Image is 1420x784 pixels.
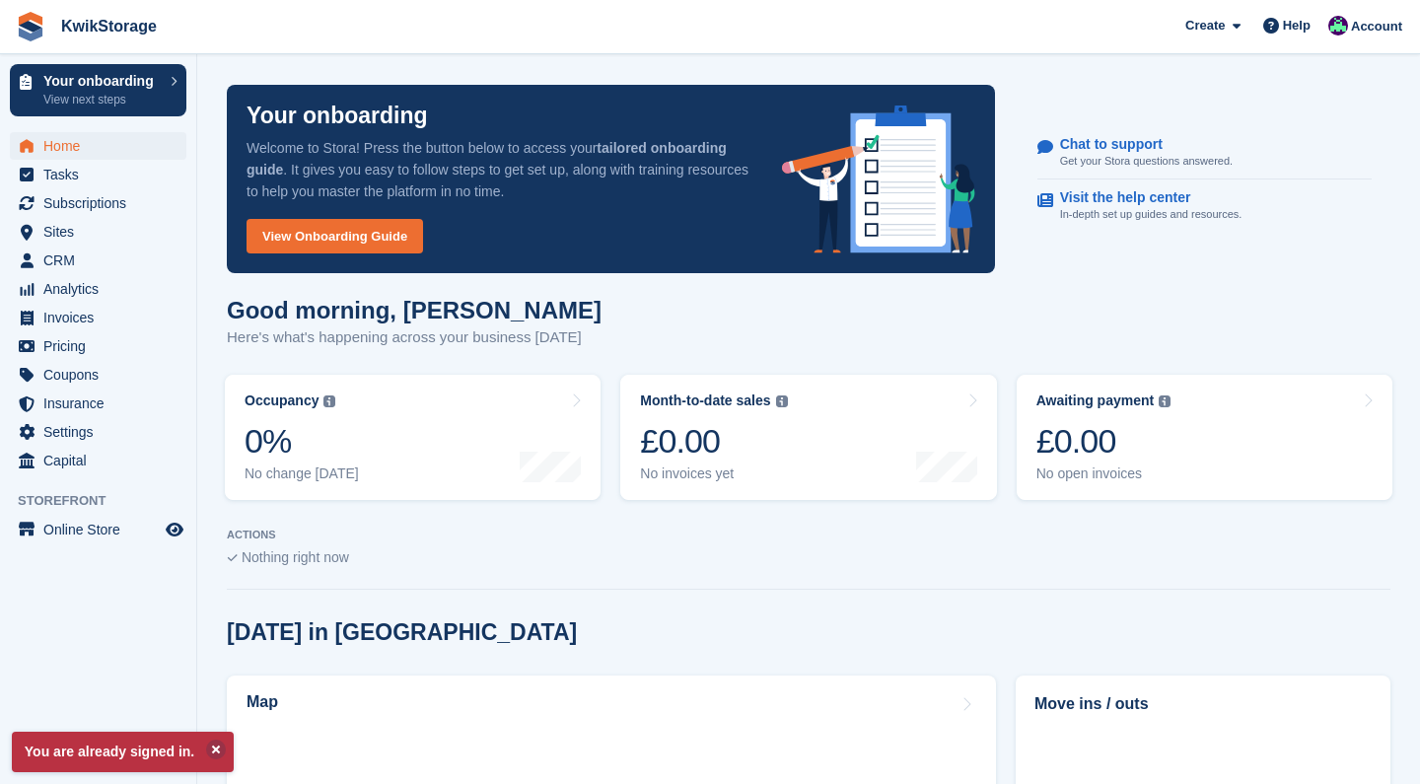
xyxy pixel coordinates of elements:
[245,392,319,409] div: Occupancy
[1036,421,1171,462] div: £0.00
[776,395,788,407] img: icon-info-grey-7440780725fd019a000dd9b08b2336e03edf1995a4989e88bcd33f0948082b44.svg
[1017,375,1392,500] a: Awaiting payment £0.00 No open invoices
[227,297,602,323] h1: Good morning, [PERSON_NAME]
[43,275,162,303] span: Analytics
[43,418,162,446] span: Settings
[18,491,196,511] span: Storefront
[1036,392,1155,409] div: Awaiting payment
[43,189,162,217] span: Subscriptions
[10,218,186,246] a: menu
[10,247,186,274] a: menu
[43,132,162,160] span: Home
[1060,136,1217,153] p: Chat to support
[1060,206,1242,223] p: In-depth set up guides and resources.
[16,12,45,41] img: stora-icon-8386f47178a22dfd0bd8f6a31ec36ba5ce8667c1dd55bd0f319d3a0aa187defe.svg
[10,418,186,446] a: menu
[1060,153,1233,170] p: Get your Stora questions answered.
[1037,126,1372,180] a: Chat to support Get your Stora questions answered.
[1034,692,1372,716] h2: Move ins / outs
[245,465,359,482] div: No change [DATE]
[12,732,234,772] p: You are already signed in.
[10,189,186,217] a: menu
[227,554,238,562] img: blank_slate_check_icon-ba018cac091ee9be17c0a81a6c232d5eb81de652e7a59be601be346b1b6ddf79.svg
[227,326,602,349] p: Here's what's happening across your business [DATE]
[1036,465,1171,482] div: No open invoices
[247,693,278,711] h2: Map
[1351,17,1402,36] span: Account
[43,390,162,417] span: Insurance
[225,375,601,500] a: Occupancy 0% No change [DATE]
[43,516,162,543] span: Online Store
[1037,179,1372,233] a: Visit the help center In-depth set up guides and resources.
[10,132,186,160] a: menu
[10,447,186,474] a: menu
[1185,16,1225,36] span: Create
[247,105,428,127] p: Your onboarding
[640,421,787,462] div: £0.00
[10,275,186,303] a: menu
[227,529,1390,541] p: ACTIONS
[43,447,162,474] span: Capital
[43,161,162,188] span: Tasks
[227,619,577,646] h2: [DATE] in [GEOGRAPHIC_DATA]
[43,218,162,246] span: Sites
[247,219,423,253] a: View Onboarding Guide
[43,332,162,360] span: Pricing
[640,392,770,409] div: Month-to-date sales
[43,361,162,389] span: Coupons
[163,518,186,541] a: Preview store
[782,106,975,253] img: onboarding-info-6c161a55d2c0e0a8cae90662b2fe09162a5109e8cc188191df67fb4f79e88e88.svg
[1328,16,1348,36] img: Scott Sinclair
[1060,189,1227,206] p: Visit the help center
[43,91,161,108] p: View next steps
[43,74,161,88] p: Your onboarding
[10,64,186,116] a: Your onboarding View next steps
[247,137,750,202] p: Welcome to Stora! Press the button below to access your . It gives you easy to follow steps to ge...
[1159,395,1171,407] img: icon-info-grey-7440780725fd019a000dd9b08b2336e03edf1995a4989e88bcd33f0948082b44.svg
[10,304,186,331] a: menu
[1283,16,1311,36] span: Help
[10,361,186,389] a: menu
[245,421,359,462] div: 0%
[43,304,162,331] span: Invoices
[53,10,165,42] a: KwikStorage
[10,161,186,188] a: menu
[242,549,349,565] span: Nothing right now
[10,390,186,417] a: menu
[43,247,162,274] span: CRM
[10,332,186,360] a: menu
[620,375,996,500] a: Month-to-date sales £0.00 No invoices yet
[640,465,787,482] div: No invoices yet
[10,516,186,543] a: menu
[323,395,335,407] img: icon-info-grey-7440780725fd019a000dd9b08b2336e03edf1995a4989e88bcd33f0948082b44.svg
